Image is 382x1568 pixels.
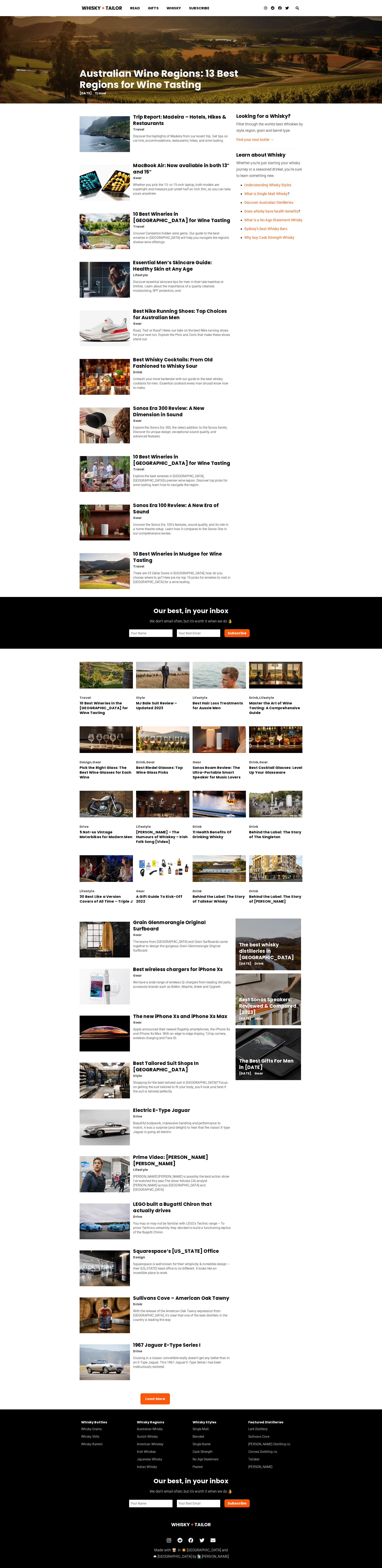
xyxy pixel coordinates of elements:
[80,408,130,443] img: Sonos Era 300 - connectivity
[133,1248,219,1254] a: Squarespace’s [US_STATE] Office
[249,791,302,817] img: The Singleton – Header- Distillery
[80,760,101,764] span: ,
[80,456,130,492] img: Heifer Station Orange
[163,3,185,13] a: Whisky
[191,1463,247,1471] a: Peated
[133,356,213,369] a: Best Whisky Cocktails: From Old Fashioned to Whisky Sour
[129,1500,173,1508] input: Name
[236,160,303,179] p: Whether you’re just starting your whisky journey or a seasoned drinker, you’re sure to learn some...
[136,894,182,904] a: A Gift Guide To Kick-Off 2022
[80,1433,135,1440] a: Whisky Stills
[133,1114,142,1119] a: Drive
[133,919,206,932] a: Grain Glenmorangie Original Surfboard
[136,726,189,753] img: Wine Glasses Midjourney
[133,1154,208,1167] a: Prime Video: [PERSON_NAME] [PERSON_NAME]
[136,695,145,700] a: Style
[80,1440,135,1448] a: Whisky Barrels
[239,962,251,965] span: [DATE]
[133,211,230,224] a: 10 Best Wineries in [GEOGRAPHIC_DATA] for Wine Tasting
[239,1058,294,1071] a: The Best Gifts For Men in [DATE]
[133,1262,231,1275] div: Squarespace is well known for their simplicity & incredible design – their [US_STATE] head office...
[133,176,142,180] a: Gear
[244,192,289,196] strong: ?
[191,1419,247,1425] a: Whisky Styles
[247,1419,302,1425] a: Featured Distilleries
[249,662,302,688] img: wine tasting midjourney
[244,218,303,222] a: What is a No Age Statement Whisky
[133,571,231,584] div: There are 35 Cellar Doors in [GEOGRAPHIC_DATA]; how do you choose where to go? Here are my top 10...
[80,765,131,780] a: Pick the Right Glass: The Best Wine Glasses for Each Wine
[80,213,130,249] img: Four Winds Vineyard
[80,67,238,91] a: Australian Wine Regions: 13 Best Regions for Wine Tasting
[133,516,142,520] a: Gear
[135,1456,191,1463] a: Japanese Whisky
[80,824,89,829] a: Drive
[150,619,232,623] span: We don't email often, but it's worth it when we do 👌
[247,1456,302,1463] a: Talisker
[133,321,142,326] a: Gear
[80,726,133,753] img: wine glass midjourney
[224,1499,250,1507] button: Subscribe
[135,1463,191,1471] a: Indian Whisky
[133,1107,190,1114] a: Electric E-Type Jaguar
[249,824,258,829] a: Drink
[80,505,130,540] img: Sonos Era 100 – Smart Speaker
[249,726,302,753] img: best cocktail glasses
[133,933,142,937] a: Gear
[193,765,241,780] a: Sonos Roam Review: The Ultra-Portable Smart Speaker for Music Lovers
[80,662,133,688] img: Carillion – Hunter Valley Wine Tasting
[133,523,231,536] div: Uncover the Sonos Era 100’s features, sound quality, and its role in a home theatre setup. Learn ...
[249,830,301,839] a: Behind the Label: The Story of The Singleton
[249,760,268,764] span: ,
[193,791,246,817] img: a-dram-of-whiskey
[80,607,302,615] h2: Our best, in your inbox
[133,1020,142,1025] a: Gear
[254,1016,263,1021] a: Gear
[133,1302,142,1307] a: Drink
[136,830,188,844] a: [PERSON_NAME] – The Humours of Whiskey – Irish Folk Song [Video]
[193,726,246,753] img: Sonos Roam
[80,310,130,346] img: Best Nike Running Shoes
[133,551,222,564] a: 10 Best Wineries in Mudgee for Wine Tasting
[254,1071,263,1076] a: Gear
[80,92,92,95] h2: [DATE]
[80,830,132,839] a: 5 Not-so Vintage Motorbikes for Modern Men
[133,328,231,341] div: Road, Trail or Race? Heres our take on the best Nike running shoes for your next run. Explore the...
[136,855,189,882] img: Gift Guide Header
[202,1554,229,1558] a: [PERSON_NAME]
[82,5,122,11] img: Whisky + Tailor Logo
[133,1349,142,1353] a: Drive
[133,425,231,439] div: Explore the Sonos Era 300, the latest addition to the Sonos family. Discover its unique design, e...
[80,894,133,904] a: 30 Best Like a Version Covers of All Time – Triple J
[80,1344,130,1380] img: Jaguar E-Type
[136,765,183,775] a: Best Riedel Glasses: Top Wine Glass Picks
[133,1060,199,1073] a: Best Tailored Suit Shops In [GEOGRAPHIC_DATA]
[133,1309,231,1322] div: With the release of the American Oak Tawny expression from [GEOGRAPHIC_DATA], it’s clear that one...
[133,1013,227,1020] a: The new iPhone Xs and iPhone Xs Max
[236,113,302,119] h3: Looking for a Whisky?
[133,973,142,978] a: Gear
[249,889,258,893] a: Drink
[193,889,202,893] a: Drink
[133,1214,142,1219] a: Drive
[239,996,296,1016] a: Best Sonos Speakers: Reviewed & Compared [2023]
[191,1433,247,1440] a: Blended
[140,1393,170,1404] a: Load More
[80,695,91,700] a: Travel
[144,3,163,13] a: Gifts
[259,695,274,700] a: Lifestyle
[249,765,302,775] a: Best Cocktail Glasses: Level Up Your Glassware
[259,760,268,764] a: Gear
[95,91,106,96] a: Travel
[133,308,227,321] a: Best Nike Running Shoes: Top Choices for Australian Men
[244,183,291,187] a: Understanding Whisky Styles
[136,701,177,710] a: MJ Bale Suit Review – Updated 2023
[145,1396,165,1401] span: Load More
[247,1448,302,1456] a: Corowa Distilling co.
[133,183,231,196] div: Whether you pick the 13- or 15‑inch laptop, both models are superlight and measure just under hal...
[136,760,155,764] span: ,
[193,830,231,839] a: 11 Health Benefits Of Drinking Whisky
[236,152,302,158] h3: Learn about Whisky
[135,1425,191,1433] a: Australian Whisky
[193,824,202,829] a: Drink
